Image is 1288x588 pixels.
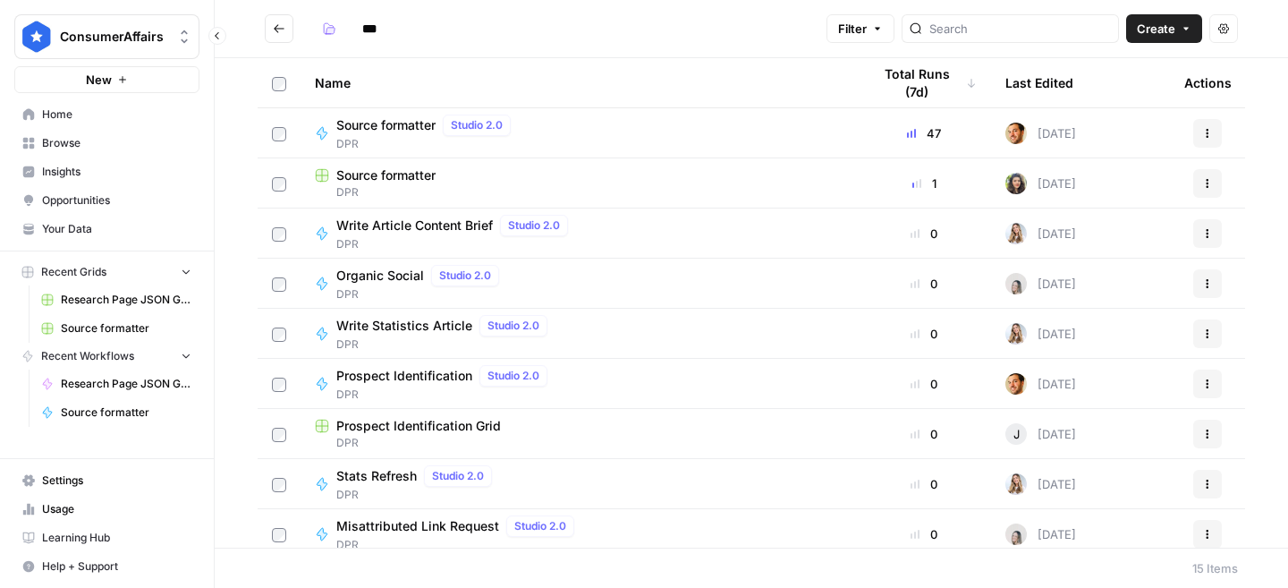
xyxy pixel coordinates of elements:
div: 0 [871,375,977,393]
img: 6mihlqu5uniej3b1t3326lbd0z67 [1005,173,1027,194]
div: [DATE] [1005,473,1076,495]
div: [DATE] [1005,273,1076,294]
span: Studio 2.0 [432,468,484,484]
span: Recent Workflows [41,348,134,364]
div: [DATE] [1005,123,1076,144]
button: Go back [265,14,293,43]
a: Research Page JSON Generator ([PERSON_NAME]) [33,285,199,314]
a: Misattributed Link RequestStudio 2.0DPR [315,516,843,553]
a: Stats RefreshStudio 2.0DPR [315,465,843,503]
span: Insights [42,164,191,180]
div: [DATE] [1005,323,1076,345]
button: Filter [826,14,894,43]
div: 0 [871,275,977,293]
img: ConsumerAffairs Logo [21,21,53,53]
a: Prospect IdentificationStudio 2.0DPR [315,365,843,403]
div: 1 [871,175,977,192]
span: Research Page JSON Generator ([PERSON_NAME]) [61,292,191,308]
span: Studio 2.0 [508,217,560,234]
span: Create [1137,20,1175,38]
span: Studio 2.0 [451,117,503,133]
a: Research Page JSON Generator [33,370,199,398]
div: [DATE] [1005,423,1076,445]
a: Prospect Identification GridDPR [315,417,843,451]
a: Organic SocialStudio 2.0DPR [315,265,843,303]
span: DPR [336,537,581,553]
span: Write Article Content Brief [336,217,493,234]
img: 7dkj40nmz46gsh6f912s7bk0kz0q [1005,373,1027,395]
span: Usage [42,501,191,517]
span: Source formatter [61,320,191,337]
a: Source formatter [33,398,199,427]
img: 6lzcvtqrom6glnstmpsj9w10zs8o [1005,323,1027,345]
a: Usage [14,495,199,524]
span: Your Data [42,221,191,237]
button: Help + Support [14,552,199,581]
button: Recent Workflows [14,343,199,370]
div: 15 Items [1192,559,1238,577]
a: Your Data [14,215,199,243]
span: Settings [42,473,191,489]
a: Source formatter [33,314,199,343]
a: Opportunities [14,186,199,215]
a: Write Statistics ArticleStudio 2.0DPR [315,315,843,353]
span: Misattributed Link Request [336,517,499,535]
div: Total Runs (7d) [871,58,977,107]
div: 0 [871,475,977,493]
span: Home [42,107,191,123]
a: Source formatterDPR [315,166,843,200]
div: Actions [1184,58,1232,107]
span: Organic Social [336,267,424,285]
button: Workspace: ConsumerAffairs [14,14,199,59]
button: Create [1126,14,1202,43]
span: Source formatter [61,405,191,421]
span: DPR [336,487,499,503]
div: 0 [871,225,977,243]
a: Write Article Content BriefStudio 2.0DPR [315,215,843,252]
a: Settings [14,466,199,495]
span: Prospect Identification [336,367,472,385]
div: [DATE] [1005,223,1076,244]
span: Opportunities [42,192,191,209]
img: ur1zthrg86n58a5t7pu5nb1lg2cg [1005,273,1027,294]
span: Studio 2.0 [514,518,566,534]
span: Browse [42,135,191,151]
span: Help + Support [42,558,191,575]
a: Insights [14,158,199,186]
span: Filter [838,20,867,38]
span: Source formatter [336,116,436,134]
span: Studio 2.0 [439,268,491,284]
span: Prospect Identification Grid [336,417,501,435]
div: [DATE] [1005,373,1076,395]
img: ur1zthrg86n58a5t7pu5nb1lg2cg [1005,524,1027,545]
span: Learning Hub [42,530,191,546]
span: DPR [336,136,518,152]
span: New [86,71,112,89]
img: 6lzcvtqrom6glnstmpsj9w10zs8o [1005,473,1027,495]
span: Studio 2.0 [487,368,539,384]
img: 6lzcvtqrom6glnstmpsj9w10zs8o [1005,223,1027,244]
span: Source formatter [336,166,436,184]
a: Browse [14,129,199,158]
button: Recent Grids [14,259,199,285]
div: Last Edited [1005,58,1073,107]
span: DPR [315,435,843,451]
span: Research Page JSON Generator [61,376,191,392]
span: Studio 2.0 [487,318,539,334]
a: Learning Hub [14,524,199,552]
div: 47 [871,124,977,142]
span: DPR [336,236,575,252]
button: New [14,66,199,93]
div: 0 [871,525,977,543]
span: J [1013,425,1020,443]
span: Recent Grids [41,264,106,280]
div: 0 [871,425,977,443]
span: DPR [315,184,843,200]
div: 0 [871,325,977,343]
div: [DATE] [1005,524,1076,545]
span: ConsumerAffairs [60,28,168,46]
img: 7dkj40nmz46gsh6f912s7bk0kz0q [1005,123,1027,144]
input: Search [929,20,1111,38]
a: Source formatterStudio 2.0DPR [315,115,843,152]
a: Home [14,100,199,129]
